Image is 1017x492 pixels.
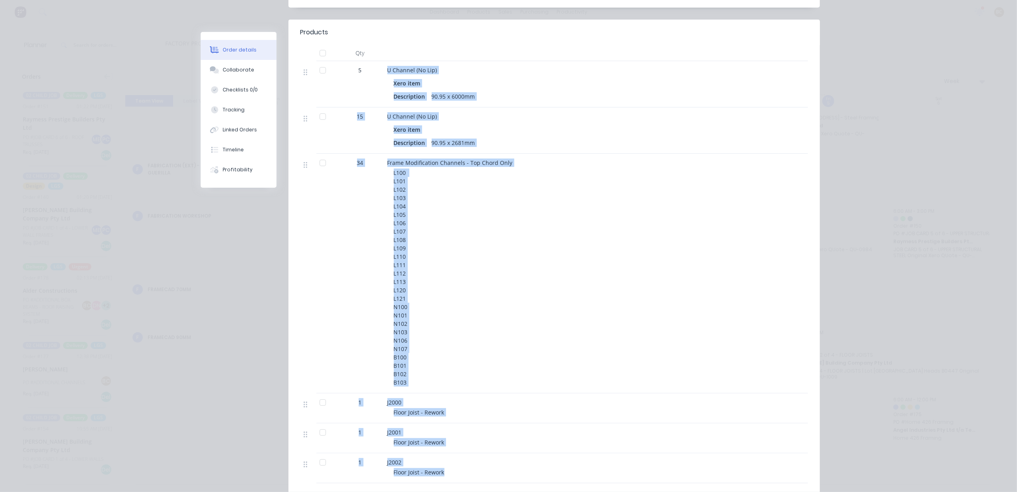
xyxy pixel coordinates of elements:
[223,46,257,54] div: Order details
[359,398,362,407] span: 1
[223,86,258,93] div: Checklists 0/0
[359,428,362,436] span: 1
[359,458,362,466] span: 1
[201,160,276,180] button: Profitability
[394,438,444,446] span: Floor Joist - Rework
[223,66,254,73] div: Collaborate
[359,66,362,74] span: 5
[357,159,363,167] span: 34
[201,140,276,160] button: Timeline
[387,429,402,436] span: J2001
[394,169,408,386] span: L100 L101 L102 L103 L104 L105 L106 L107 L108 L109 L110 L111 L112 L113 L120 L121 N100 N101 N102 N1...
[223,166,253,173] div: Profitability
[429,137,478,149] div: 90.95 x 2681mm
[300,28,328,37] div: Products
[394,468,444,476] span: Floor Joist - Rework
[394,124,424,135] div: Xero item
[201,60,276,80] button: Collaborate
[387,399,402,406] span: J2000
[336,45,384,61] div: Qty
[394,91,429,102] div: Description
[357,112,363,121] span: 15
[387,159,513,167] span: Frame Modification Channels - Top Chord Only
[201,120,276,140] button: Linked Orders
[387,66,437,74] span: U Channel (No Lip)
[201,80,276,100] button: Checklists 0/0
[429,91,478,102] div: 90.95 x 6000mm
[394,409,444,416] span: Floor Joist - Rework
[201,100,276,120] button: Tracking
[394,77,424,89] div: Xero item
[387,113,437,120] span: U Channel (No Lip)
[223,126,257,133] div: Linked Orders
[201,40,276,60] button: Order details
[387,458,402,466] span: J2002
[394,137,429,149] div: Description
[223,146,244,153] div: Timeline
[223,106,245,113] div: Tracking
